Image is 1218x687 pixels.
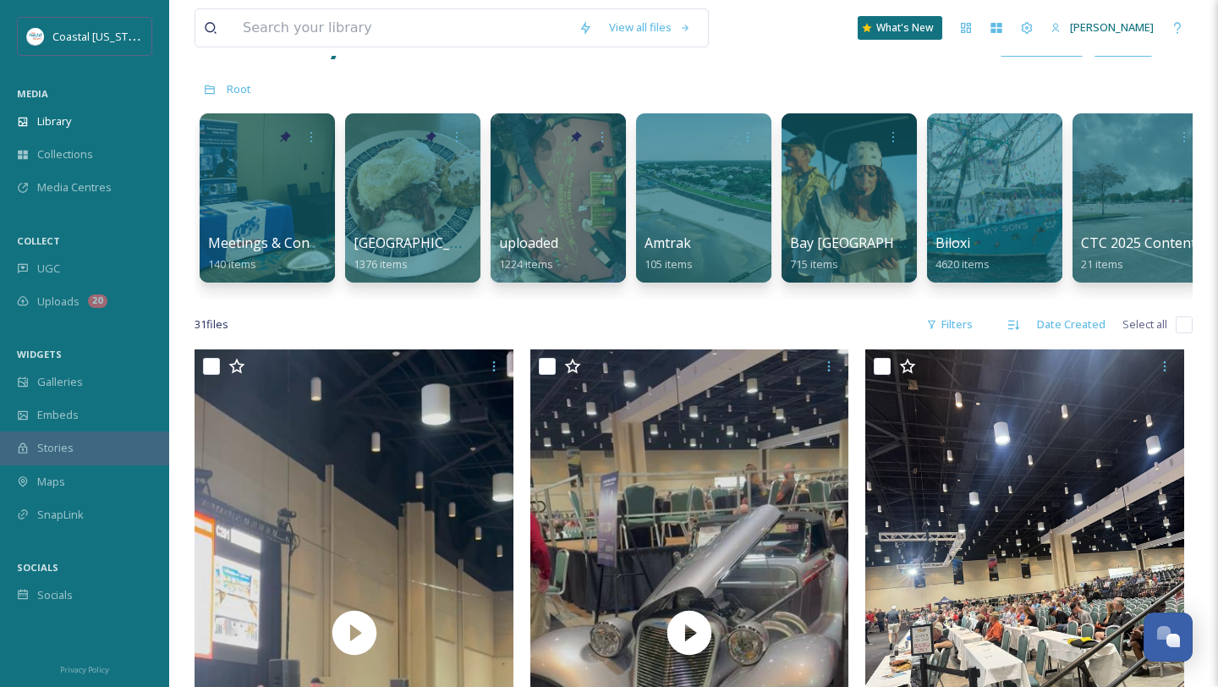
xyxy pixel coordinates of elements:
span: uploaded [499,234,558,252]
div: Date Created [1029,308,1114,341]
span: 31 file s [195,316,228,333]
span: Galleries [37,374,83,390]
span: Library [37,113,71,129]
span: 4620 items [935,256,990,272]
a: Bay [GEOGRAPHIC_DATA]715 items [790,235,953,272]
span: Bay [GEOGRAPHIC_DATA] [790,234,953,252]
span: Meetings & Conventions [208,234,365,252]
input: Search your library [234,9,570,47]
span: 140 items [208,256,256,272]
span: SnapLink [37,507,84,523]
span: Amtrak [645,234,691,252]
a: Meetings & Conventions140 items [208,235,365,272]
span: WIDGETS [17,348,62,360]
a: CTC 2025 Content21 items [1081,235,1196,272]
span: 105 items [645,256,693,272]
span: Biloxi [935,234,970,252]
span: [GEOGRAPHIC_DATA] [354,234,490,252]
a: Root [227,79,251,99]
span: UGC [37,261,60,277]
span: Root [227,81,251,96]
span: SOCIALS [17,561,58,574]
a: What's New [858,16,942,40]
span: Socials [37,587,73,603]
span: MEDIA [17,87,48,100]
a: Biloxi4620 items [935,235,990,272]
a: [GEOGRAPHIC_DATA]1376 items [354,235,490,272]
span: CTC 2025 Content [1081,234,1196,252]
a: View all files [601,11,700,44]
span: Privacy Policy [60,664,109,675]
span: COLLECT [17,234,60,247]
span: Coastal [US_STATE] [52,28,150,44]
span: [PERSON_NAME] [1070,19,1154,35]
span: 1224 items [499,256,553,272]
span: 715 items [790,256,838,272]
span: Media Centres [37,179,112,195]
span: Embeds [37,407,79,423]
span: Uploads [37,294,80,310]
a: [PERSON_NAME] [1042,11,1162,44]
a: Privacy Policy [60,658,109,679]
span: Maps [37,474,65,490]
button: Open Chat [1144,613,1193,662]
div: Filters [918,308,981,341]
a: Amtrak105 items [645,235,693,272]
div: 20 [88,294,107,308]
a: uploaded1224 items [499,235,558,272]
span: 21 items [1081,256,1123,272]
span: Select all [1122,316,1167,333]
img: download%20%281%29.jpeg [27,28,44,45]
span: 1376 items [354,256,408,272]
span: Stories [37,440,74,456]
span: Collections [37,146,93,162]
